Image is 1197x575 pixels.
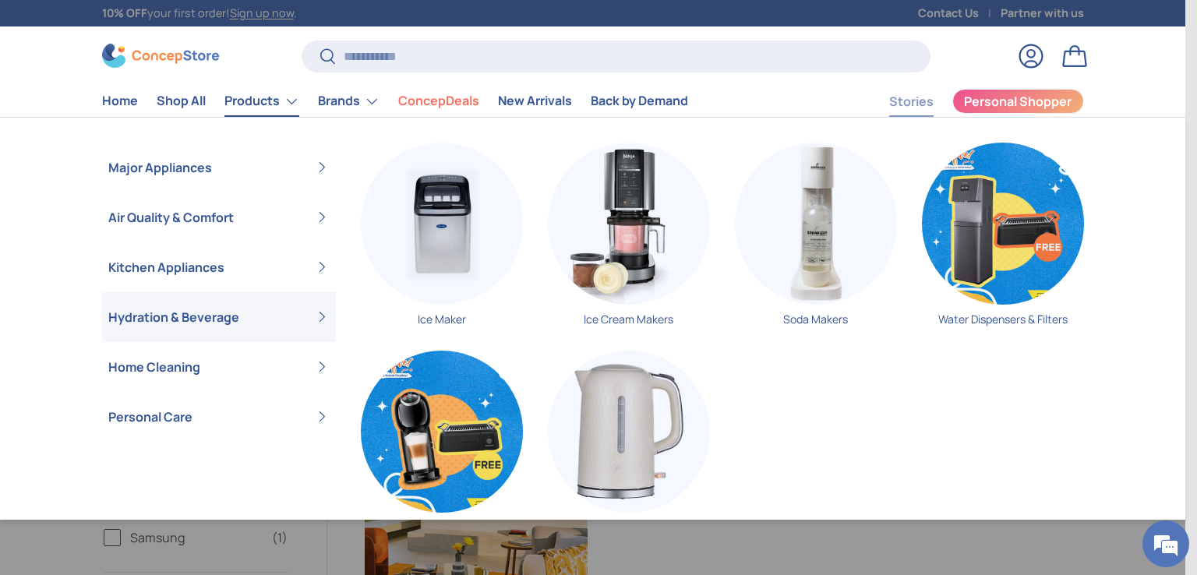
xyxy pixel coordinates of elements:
[889,86,934,117] a: Stories
[8,397,297,452] textarea: Type your message and hit 'Enter'
[215,86,309,117] summary: Products
[90,182,215,340] span: We're online!
[102,86,688,117] nav: Primary
[398,86,479,116] a: ConcepDeals
[309,86,389,117] summary: Brands
[952,89,1084,114] a: Personal Shopper
[81,87,262,108] div: Chat with us now
[591,86,688,116] a: Back by Demand
[102,44,219,68] img: ConcepStore
[964,95,1072,108] span: Personal Shopper
[852,86,1084,117] nav: Secondary
[256,8,293,45] div: Minimize live chat window
[102,86,138,116] a: Home
[498,86,572,116] a: New Arrivals
[157,86,206,116] a: Shop All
